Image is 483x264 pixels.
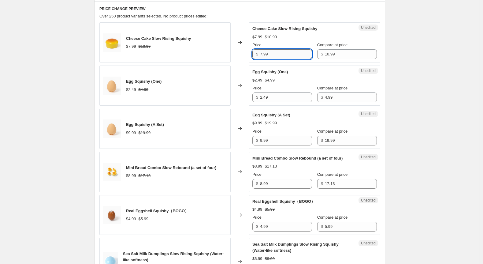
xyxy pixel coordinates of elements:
strike: $19.99 [265,120,277,126]
div: $4.99 [126,216,136,222]
strike: $4.99 [139,87,149,93]
span: Price [252,172,262,177]
span: Real Eggshell Squishy（BOGO） [126,209,189,213]
span: Egg Squishy (One) [252,70,288,74]
span: $ [256,181,258,186]
span: $ [256,224,258,229]
span: Unedited [361,155,376,160]
span: Unedited [361,111,376,116]
span: Unedited [361,25,376,30]
span: $ [256,95,258,100]
img: Mini_Bread_Combo_Slow_Rebound_-_GleeGrip-5996617_80x.png [103,163,121,181]
span: Compare at price [317,215,348,220]
span: Unedited [361,198,376,203]
span: Cheese Cake Slow Rising Squishy [126,36,191,41]
div: $8.99 [126,173,136,179]
h6: PRICE CHANGE PREVIEW [99,6,380,11]
span: Cheese Cake Slow Rising Squishy [252,26,317,31]
span: $ [321,138,323,143]
div: $9.99 [126,130,136,136]
div: $7.99 [252,34,262,40]
span: Compare at price [317,172,348,177]
span: $ [321,52,323,56]
div: $9.99 [252,120,262,126]
span: Unedited [361,241,376,246]
strike: $10.99 [139,43,151,50]
span: Price [252,215,262,220]
strike: $4.99 [265,77,275,83]
div: $2.49 [252,77,262,83]
div: $6.99 [252,256,262,262]
span: Egg Squishy (A Set) [252,113,290,117]
span: Mini Bread Combo Slow Rebound (a set of four) [252,156,343,160]
span: Unedited [361,68,376,73]
span: Price [252,129,262,134]
img: 0abb1e64f8edff2bcd4a88132e96d6c7_80x.png [103,77,121,95]
span: Sea Salt Milk Dumplings Slow Rising Squishy (Water-like softness) [123,251,224,262]
span: $ [256,52,258,56]
span: Compare at price [317,43,348,47]
span: Price [252,43,262,47]
strike: $9.99 [265,256,275,262]
span: Over 250 product variants selected. No product prices edited: [99,14,207,18]
span: Egg Squishy (One) [126,79,162,84]
strike: $17.13 [139,173,151,179]
strike: $10.99 [265,34,277,40]
strike: $19.99 [139,130,151,136]
div: $7.99 [126,43,136,50]
span: $ [321,181,323,186]
strike: $17.13 [265,163,277,169]
span: Compare at price [317,129,348,134]
div: $8.99 [252,163,262,169]
span: $ [321,95,323,100]
strike: $5.99 [265,206,275,213]
span: $ [256,138,258,143]
strike: $5.99 [139,216,149,222]
span: Sea Salt Milk Dumplings Slow Rising Squishy (Water-like softness) [252,242,339,253]
span: Egg Squishy (A Set) [126,122,164,127]
img: e6bb7d8bb5a3683640cc327c7df040a4_80x.png [103,206,121,224]
div: $4.99 [252,206,262,213]
span: Real Eggshell Squishy（BOGO） [252,199,315,204]
span: Compare at price [317,86,348,90]
span: Price [252,86,262,90]
div: $2.49 [126,87,136,93]
img: 0abb1e64f8edff2bcd4a88132e96d6c7_80x.png [103,119,121,138]
span: $ [321,224,323,229]
img: cbbf1dc3993c22bb3f01f656d3178105_80x.png [103,33,121,52]
span: Mini Bread Combo Slow Rebound (a set of four) [126,165,216,170]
